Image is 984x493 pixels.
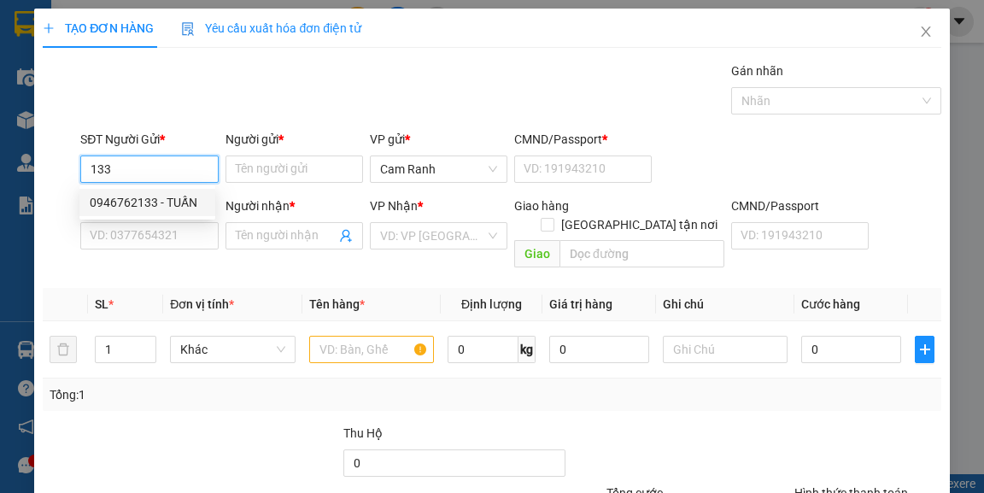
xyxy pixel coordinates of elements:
[518,336,536,363] span: kg
[916,343,933,356] span: plus
[370,130,507,149] div: VP gửi
[919,25,933,38] span: close
[380,156,497,182] span: Cam Ranh
[80,130,218,149] div: SĐT Người Gửi
[43,22,55,34] span: plus
[370,199,418,213] span: VP Nhận
[50,336,77,363] button: delete
[343,426,383,440] span: Thu Hộ
[43,21,154,35] span: TẠO ĐƠN HÀNG
[309,336,435,363] input: VD: Bàn, Ghế
[902,9,950,56] button: Close
[915,336,934,363] button: plus
[554,215,724,234] span: [GEOGRAPHIC_DATA] tận nơi
[656,288,795,321] th: Ghi chú
[309,297,365,311] span: Tên hàng
[95,297,108,311] span: SL
[549,336,649,363] input: 0
[225,130,363,149] div: Người gửi
[559,240,724,267] input: Dọc đường
[731,197,869,215] div: CMND/Passport
[180,337,285,362] span: Khác
[514,130,652,149] div: CMND/Passport
[50,385,381,404] div: Tổng: 1
[801,297,860,311] span: Cước hàng
[461,297,522,311] span: Định lượng
[170,297,234,311] span: Đơn vị tính
[225,197,363,215] div: Người nhận
[181,22,195,36] img: icon
[549,297,612,311] span: Giá trị hàng
[731,64,783,78] label: Gán nhãn
[663,336,788,363] input: Ghi Chú
[514,199,569,213] span: Giao hàng
[514,240,559,267] span: Giao
[90,193,205,212] div: 0946762133 - TUẤN
[339,229,353,243] span: user-add
[181,21,361,35] span: Yêu cầu xuất hóa đơn điện tử
[79,189,215,216] div: 0946762133 - TUẤN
